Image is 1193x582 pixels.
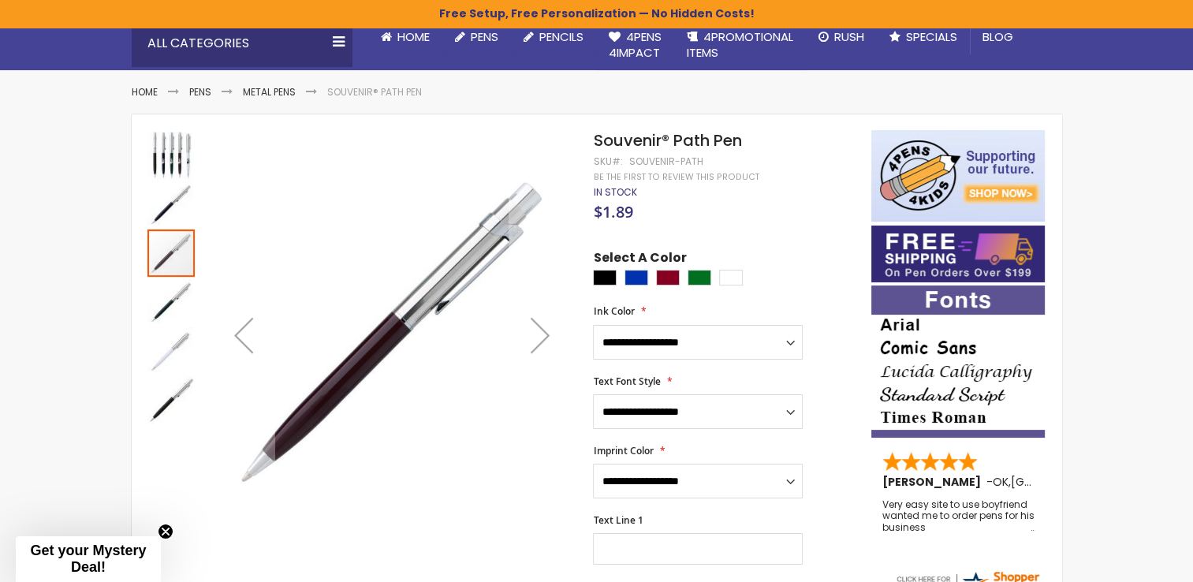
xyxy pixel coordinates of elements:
[158,524,173,539] button: Close teaser
[596,20,674,71] a: 4Pens4impact
[871,226,1045,282] img: Free shipping on orders over $199
[871,130,1045,222] img: 4pens 4 kids
[327,86,422,99] li: Souvenir® Path Pen
[147,326,196,375] div: Souvenir® Path Pen
[593,375,660,388] span: Text Font Style
[882,474,986,490] span: [PERSON_NAME]
[593,186,636,199] div: Availability
[147,181,195,228] img: Souvenir® Path Pen
[511,20,596,54] a: Pencils
[147,376,195,423] img: Souvenir® Path Pen
[674,20,806,71] a: 4PROMOTIONALITEMS
[147,179,196,228] div: Souvenir® Path Pen
[970,20,1026,54] a: Blog
[688,270,711,285] div: Green
[593,185,636,199] span: In stock
[147,132,195,179] img: Souvenir® Path Pen
[593,513,643,527] span: Text Line 1
[212,130,275,539] div: Previous
[147,375,195,423] div: Souvenir® Path Pen
[806,20,877,54] a: Rush
[1011,474,1127,490] span: [GEOGRAPHIC_DATA]
[593,155,622,168] strong: SKU
[834,28,864,45] span: Rush
[877,20,970,54] a: Specials
[609,28,662,61] span: 4Pens 4impact
[1063,539,1193,582] iframe: Google Customer Reviews
[509,130,572,539] div: Next
[132,20,352,67] div: All Categories
[656,270,680,285] div: Burgundy
[882,499,1035,533] div: Very easy site to use boyfriend wanted me to order pens for his business
[211,153,572,513] img: Souvenir® Path Pen
[243,85,296,99] a: Metal Pens
[16,536,161,582] div: Get your Mystery Deal!Close teaser
[593,129,741,151] span: Souvenir® Path Pen
[147,228,196,277] div: Souvenir® Path Pen
[719,270,743,285] div: White
[906,28,957,45] span: Specials
[147,130,196,179] div: Souvenir® Path Pen
[442,20,511,54] a: Pens
[132,85,158,99] a: Home
[593,444,653,457] span: Imprint Color
[986,474,1127,490] span: - ,
[982,28,1013,45] span: Blog
[147,278,195,326] img: Souvenir® Path Pen
[871,285,1045,438] img: font-personalization-examples
[397,28,430,45] span: Home
[189,85,211,99] a: Pens
[593,270,617,285] div: Black
[624,270,648,285] div: Blue
[368,20,442,54] a: Home
[593,249,686,270] span: Select A Color
[30,543,146,575] span: Get your Mystery Deal!
[539,28,583,45] span: Pencils
[147,277,196,326] div: Souvenir® Path Pen
[471,28,498,45] span: Pens
[993,474,1008,490] span: OK
[593,304,634,318] span: Ink Color
[593,201,632,222] span: $1.89
[687,28,793,61] span: 4PROMOTIONAL ITEMS
[628,155,703,168] div: Souvenir-Path
[593,171,759,183] a: Be the first to review this product
[147,327,195,375] img: Souvenir® Path Pen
